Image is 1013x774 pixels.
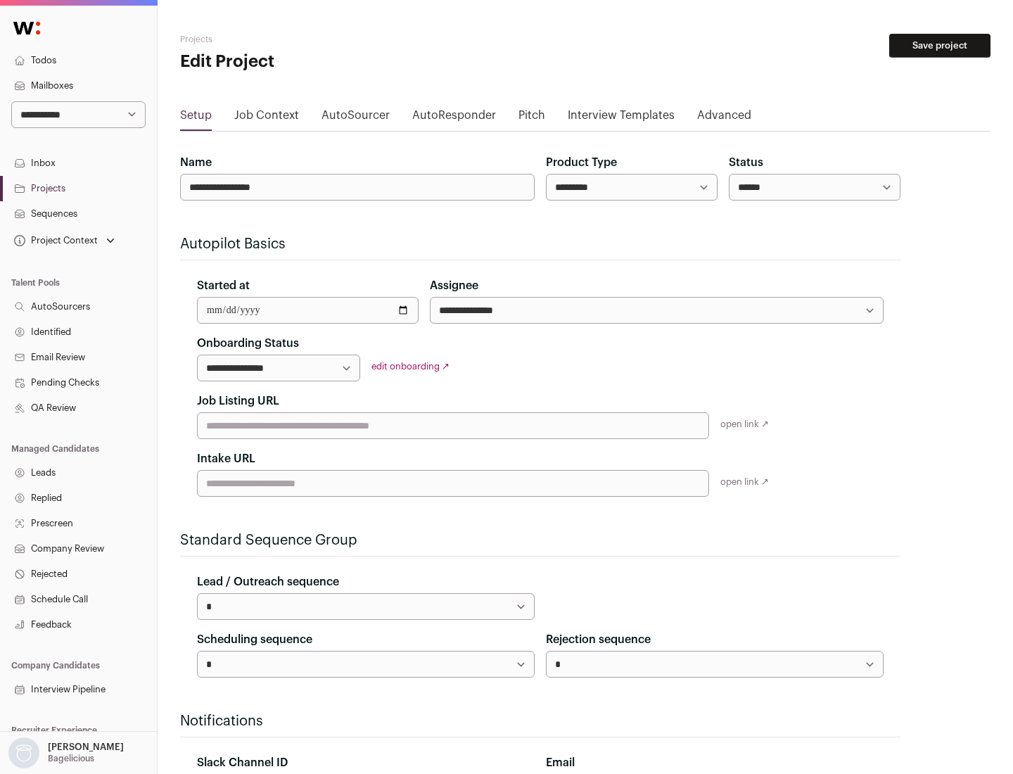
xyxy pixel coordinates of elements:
[197,277,250,294] label: Started at
[6,737,127,768] button: Open dropdown
[197,754,288,771] label: Slack Channel ID
[371,362,450,371] a: edit onboarding ↗
[889,34,990,58] button: Save project
[568,107,675,129] a: Interview Templates
[197,573,339,590] label: Lead / Outreach sequence
[546,754,884,771] div: Email
[412,107,496,129] a: AutoResponder
[729,154,763,171] label: Status
[234,107,299,129] a: Job Context
[697,107,751,129] a: Advanced
[180,711,900,731] h2: Notifications
[8,737,39,768] img: nopic.png
[48,753,94,764] p: Bagelicious
[180,34,450,45] h2: Projects
[180,107,212,129] a: Setup
[180,51,450,73] h1: Edit Project
[197,393,279,410] label: Job Listing URL
[197,335,299,352] label: Onboarding Status
[6,14,48,42] img: Wellfound
[197,631,312,648] label: Scheduling sequence
[197,450,255,467] label: Intake URL
[321,107,390,129] a: AutoSourcer
[11,231,117,250] button: Open dropdown
[11,235,98,246] div: Project Context
[430,277,478,294] label: Assignee
[180,531,900,550] h2: Standard Sequence Group
[546,154,617,171] label: Product Type
[546,631,651,648] label: Rejection sequence
[180,234,900,254] h2: Autopilot Basics
[518,107,545,129] a: Pitch
[48,742,124,753] p: [PERSON_NAME]
[180,154,212,171] label: Name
